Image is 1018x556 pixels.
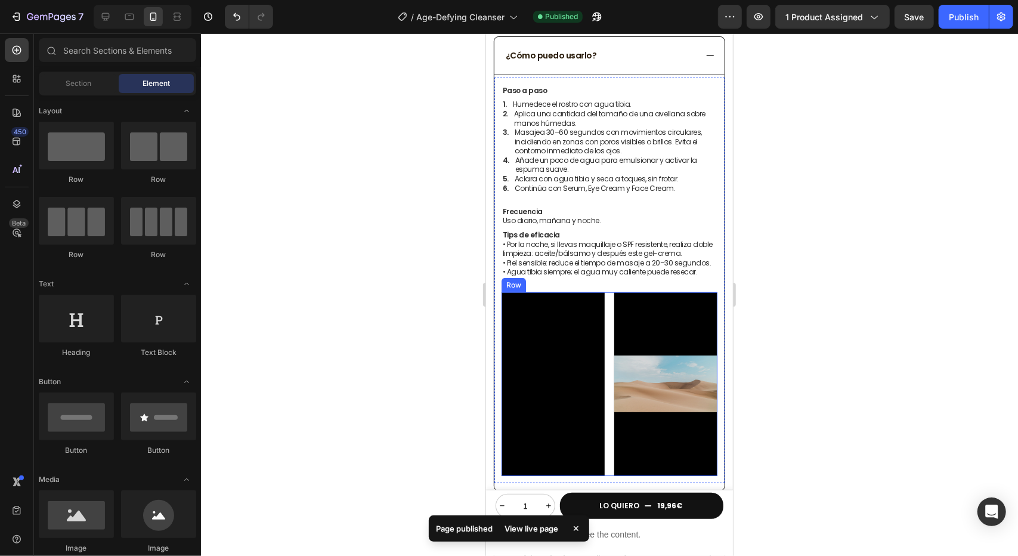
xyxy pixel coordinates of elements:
[949,11,979,23] div: Publish
[486,33,733,556] iframe: Design area
[895,5,934,29] button: Save
[11,127,29,137] div: 450
[121,445,196,456] div: Button
[121,249,196,260] div: Row
[939,5,989,29] button: Publish
[177,470,196,489] span: Toggle open
[39,376,61,387] span: Button
[905,12,924,22] span: Save
[39,543,114,554] div: Image
[177,274,196,294] span: Toggle open
[143,78,170,89] span: Element
[177,101,196,121] span: Toggle open
[39,106,62,116] span: Layout
[5,5,89,29] button: 7
[785,11,863,23] span: 1 product assigned
[66,78,92,89] span: Section
[39,445,114,456] div: Button
[411,11,414,23] span: /
[78,10,83,24] p: 7
[39,174,114,185] div: Row
[225,5,273,29] div: Undo/Redo
[977,498,1006,526] div: Open Intercom Messenger
[39,474,60,485] span: Media
[121,543,196,554] div: Image
[436,523,493,535] p: Page published
[121,174,196,185] div: Row
[545,11,578,22] span: Published
[9,218,29,228] div: Beta
[497,520,565,537] div: View live page
[39,38,196,62] input: Search Sections & Elements
[39,279,54,289] span: Text
[121,347,196,358] div: Text Block
[39,347,114,358] div: Heading
[775,5,890,29] button: 1 product assigned
[416,11,505,23] span: Age-Defying Cleanser
[39,249,114,260] div: Row
[177,372,196,391] span: Toggle open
